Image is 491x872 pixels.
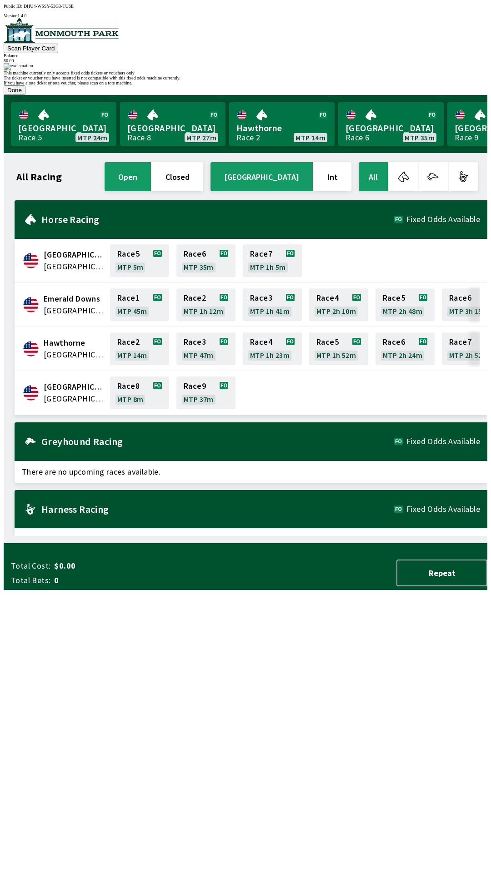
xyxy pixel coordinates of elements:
button: closed [152,162,203,191]
a: Race8MTP 8m [110,377,169,409]
span: Race 4 [316,294,339,302]
button: open [105,162,151,191]
span: United States [44,305,105,317]
h2: Harness Racing [41,505,394,513]
span: Race 5 [316,338,339,346]
span: MTP 2h 10m [316,307,356,315]
span: Race 5 [383,294,405,302]
span: Race 4 [250,338,272,346]
a: [GEOGRAPHIC_DATA]Race 8MTP 27m [120,102,225,146]
h2: Greyhound Racing [41,438,394,445]
span: There are no upcoming races available. [15,528,487,550]
span: United States [44,349,105,361]
span: Total Bets: [11,575,50,586]
a: Race6MTP 2h 24m [376,332,435,365]
span: Canterbury Park [44,249,105,261]
a: Race6MTP 35m [176,244,235,277]
button: Done [4,85,25,95]
a: Race9MTP 37m [176,377,235,409]
span: Fixed Odds Available [406,438,480,445]
img: exclamation [4,63,33,70]
span: MTP 35m [184,263,214,271]
span: MTP 35m [405,134,435,141]
div: Public ID: [4,4,487,9]
a: [GEOGRAPHIC_DATA]Race 5MTP 24m [11,102,116,146]
a: Race3MTP 1h 41m [243,288,302,321]
div: Balance [4,53,487,58]
span: MTP 47m [184,352,214,359]
span: Race 5 [117,250,140,258]
span: MTP 1h 52m [316,352,356,359]
span: MTP 1h 5m [250,263,286,271]
a: Race7MTP 1h 5m [243,244,302,277]
div: If you have a tote ticket or tote voucher, please scan on a tote machine. [4,80,487,85]
a: HawthorneRace 2MTP 14m [229,102,335,146]
span: Hawthorne [44,337,105,349]
span: MTP 1h 41m [250,307,290,315]
span: DHU4-WSSY-53G3-TU6E [24,4,74,9]
span: Fixed Odds Available [406,216,480,223]
span: $0.00 [54,560,197,571]
span: Race 6 [184,250,206,258]
span: MTP 14m [117,352,147,359]
div: Race 6 [346,134,369,141]
a: Race5MTP 5m [110,244,169,277]
a: Race4MTP 1h 23m [243,332,302,365]
span: Race 2 [117,338,140,346]
span: Race 3 [184,338,206,346]
span: United States [44,261,105,272]
span: Race 8 [117,382,140,390]
span: Total Cost: [11,560,50,571]
span: Race 3 [250,294,272,302]
span: MTP 5m [117,263,143,271]
span: 0 [54,575,197,586]
img: venue logo [4,18,119,43]
span: Hawthorne [236,122,327,134]
span: Race 9 [184,382,206,390]
a: Race2MTP 14m [110,332,169,365]
button: Scan Player Card [4,44,58,53]
div: $ 0.00 [4,58,487,63]
a: Race5MTP 2h 48m [376,288,435,321]
button: Int [314,162,351,191]
span: Race 6 [383,338,405,346]
a: Race4MTP 2h 10m [309,288,368,321]
a: Race1MTP 45m [110,288,169,321]
span: MTP 3h 15m [449,307,489,315]
span: MTP 27m [186,134,216,141]
span: MTP 24m [77,134,107,141]
div: The ticket or voucher you have inserted is not compatible with this fixed odds machine currently. [4,75,487,80]
span: Repeat [405,568,479,578]
span: Emerald Downs [44,293,105,305]
button: Repeat [396,560,487,586]
button: All [359,162,388,191]
span: MTP 2h 52m [449,352,489,359]
span: Race 6 [449,294,471,302]
div: Version 1.4.0 [4,13,487,18]
a: [GEOGRAPHIC_DATA]Race 6MTP 35m [338,102,444,146]
span: [GEOGRAPHIC_DATA] [18,122,109,134]
h1: All Racing [16,173,62,180]
span: Race 2 [184,294,206,302]
span: MTP 8m [117,396,143,403]
div: Race 2 [236,134,260,141]
span: [GEOGRAPHIC_DATA] [127,122,218,134]
div: Race 9 [455,134,478,141]
span: MTP 14m [296,134,326,141]
span: MTP 1h 23m [250,352,290,359]
span: United States [44,393,105,405]
div: Race 5 [18,134,42,141]
a: Race5MTP 1h 52m [309,332,368,365]
span: MTP 45m [117,307,147,315]
span: MTP 2h 24m [383,352,422,359]
button: [GEOGRAPHIC_DATA] [210,162,313,191]
span: MTP 2h 48m [383,307,422,315]
span: [GEOGRAPHIC_DATA] [346,122,436,134]
span: Race 1 [117,294,140,302]
div: This machine currently only accepts fixed odds tickets or vouchers only [4,70,487,75]
a: Race3MTP 47m [176,332,235,365]
a: Race2MTP 1h 12m [176,288,235,321]
span: There are no upcoming races available. [15,461,487,483]
span: Fixed Odds Available [406,505,480,513]
span: Race 7 [250,250,272,258]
